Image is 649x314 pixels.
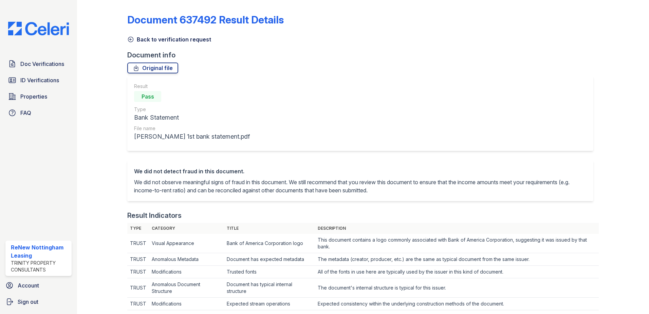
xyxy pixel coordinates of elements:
p: We did not observe meaningful signs of fraud in this document. We still recommend that you review... [134,178,587,194]
a: Original file [127,63,178,73]
a: Properties [5,90,72,103]
td: Expected stream operations [224,298,315,310]
td: TRUST [127,234,149,253]
div: Pass [134,91,161,102]
span: FAQ [20,109,31,117]
div: Bank Statement [134,113,250,122]
a: Document 637492 Result Details [127,14,284,26]
div: Result Indicators [127,211,182,220]
td: TRUST [127,278,149,298]
td: The document's internal structure is typical for this issuer. [315,278,599,298]
td: Trusted fonts [224,266,315,278]
div: Result [134,83,250,90]
span: Sign out [18,298,38,306]
span: Properties [20,92,47,101]
td: All of the fonts in use here are typically used by the issuer in this kind of document. [315,266,599,278]
th: Type [127,223,149,234]
span: ID Verifications [20,76,59,84]
a: Sign out [3,295,74,309]
th: Title [224,223,315,234]
div: [PERSON_NAME] 1st bank statement.pdf [134,132,250,141]
td: Document has typical internal structure [224,278,315,298]
td: Bank of America Corporation logo [224,234,315,253]
div: Type [134,106,250,113]
td: TRUST [127,253,149,266]
td: Anomalous Metadata [149,253,224,266]
a: Account [3,279,74,292]
td: The metadata (creator, producer, etc.) are the same as typical document from the same issuer. [315,253,599,266]
a: FAQ [5,106,72,120]
div: File name [134,125,250,132]
th: Category [149,223,224,234]
span: Account [18,281,39,290]
th: Description [315,223,599,234]
td: Modifications [149,298,224,310]
img: CE_Logo_Blue-a8612792a0a2168367f1c8372b55b34899dd931a85d93a1a3d3e32e68fde9ad4.png [3,22,74,35]
div: ReNew Nottingham Leasing [11,243,69,260]
div: We did not detect fraud in this document. [134,167,587,175]
td: This document contains a logo commonly associated with Bank of America Corporation, suggesting it... [315,234,599,253]
a: Back to verification request [127,35,211,43]
span: Doc Verifications [20,60,64,68]
div: Trinity Property Consultants [11,260,69,273]
a: ID Verifications [5,73,72,87]
td: Modifications [149,266,224,278]
td: TRUST [127,266,149,278]
td: Document has expected metadata [224,253,315,266]
td: Visual Appearance [149,234,224,253]
div: Document info [127,50,599,60]
a: Doc Verifications [5,57,72,71]
td: Expected consistency within the underlying construction methods of the document. [315,298,599,310]
td: TRUST [127,298,149,310]
td: Anomalous Document Structure [149,278,224,298]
